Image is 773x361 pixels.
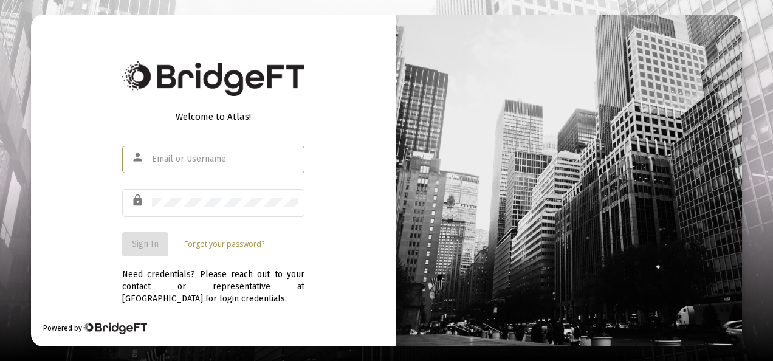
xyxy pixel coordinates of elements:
img: Bridge Financial Technology Logo [83,322,147,334]
img: Bridge Financial Technology Logo [122,61,304,96]
div: Welcome to Atlas! [122,111,304,123]
div: Powered by [43,322,147,334]
button: Sign In [122,232,168,256]
mat-icon: person [131,150,146,165]
div: Need credentials? Please reach out to your contact or representative at [GEOGRAPHIC_DATA] for log... [122,256,304,305]
a: Forgot your password? [184,238,264,250]
input: Email or Username [152,154,298,164]
mat-icon: lock [131,193,146,208]
span: Sign In [132,239,159,249]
